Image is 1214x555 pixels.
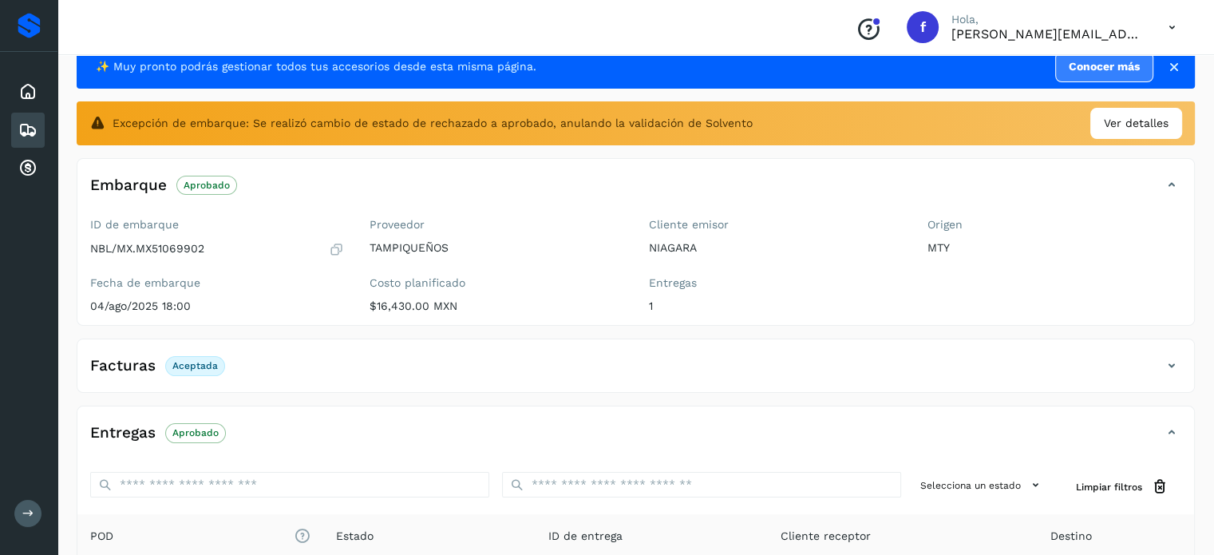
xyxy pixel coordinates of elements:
[927,218,1181,232] label: Origen
[370,276,623,290] label: Costo planificado
[649,218,903,232] label: Cliente emisor
[951,13,1143,26] p: Hola,
[370,241,623,255] p: TAMPIQUEÑOS
[336,528,374,545] span: Estado
[77,352,1194,392] div: FacturasAceptada
[172,427,219,438] p: Aprobado
[649,241,903,255] p: NIAGARA
[781,528,871,545] span: Cliente receptor
[77,419,1194,459] div: EntregasAprobado
[184,180,230,191] p: Aprobado
[90,528,310,545] span: POD
[11,74,45,109] div: Inicio
[96,58,536,75] span: ✨ Muy pronto podrás gestionar todos tus accesorios desde esta misma página.
[11,113,45,148] div: Embarques
[113,115,753,132] span: Excepción de embarque: Se realizó cambio de estado de rechazado a aprobado, anulando la validació...
[90,242,204,256] p: NBL/MX.MX51069902
[951,26,1143,42] p: flor.compean@gruporeyes.com.mx
[914,472,1050,498] button: Selecciona un estado
[90,357,156,375] h4: Facturas
[1104,115,1169,132] span: Ver detalles
[90,276,344,290] label: Fecha de embarque
[77,172,1194,212] div: EmbarqueAprobado
[1055,51,1153,82] a: Conocer más
[370,299,623,313] p: $16,430.00 MXN
[90,176,167,195] h4: Embarque
[649,299,903,313] p: 1
[90,424,156,442] h4: Entregas
[548,528,623,545] span: ID de entrega
[1063,472,1181,501] button: Limpiar filtros
[172,360,218,371] p: Aceptada
[649,276,903,290] label: Entregas
[927,241,1181,255] p: MTY
[11,151,45,186] div: Cuentas por cobrar
[1076,480,1142,494] span: Limpiar filtros
[90,299,344,313] p: 04/ago/2025 18:00
[370,218,623,232] label: Proveedor
[1050,528,1092,545] span: Destino
[90,218,344,232] label: ID de embarque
